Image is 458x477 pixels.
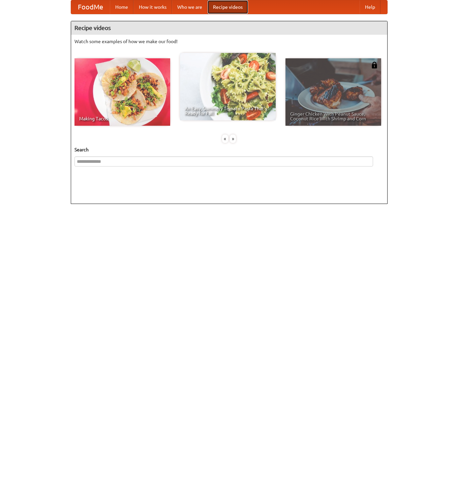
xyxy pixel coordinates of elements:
div: » [230,135,236,143]
img: 483408.png [371,62,378,68]
span: An Easy, Summery Tomato Pasta That's Ready for Fall [185,106,271,116]
span: Making Tacos [79,116,165,121]
p: Watch some examples of how we make our food! [74,38,384,45]
a: Help [360,0,380,14]
a: Who we are [172,0,208,14]
a: How it works [133,0,172,14]
a: An Easy, Summery Tomato Pasta That's Ready for Fall [180,53,276,120]
a: Recipe videos [208,0,248,14]
div: « [222,135,228,143]
a: FoodMe [71,0,110,14]
h4: Recipe videos [71,21,387,35]
a: Making Tacos [74,58,170,126]
h5: Search [74,146,384,153]
a: Home [110,0,133,14]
